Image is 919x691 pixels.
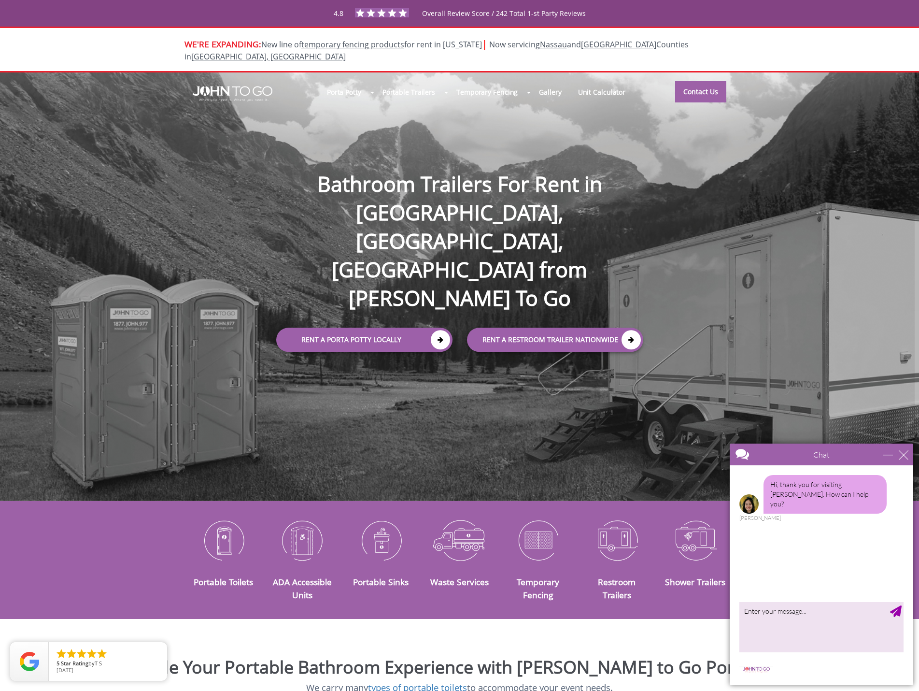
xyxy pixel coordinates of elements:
a: rent a RESTROOM TRAILER Nationwide [467,328,643,352]
h2: Upgrade Your Portable Bathroom Experience with [PERSON_NAME] to Go Porta Potties [7,658,912,677]
img: Shower-Trailers-icon_N.png [664,515,728,565]
a: Waste Services [430,576,489,588]
span: New line of for rent in [US_STATE] [184,39,689,62]
li:  [86,648,98,660]
img: Temporary-Fencing-cion_N.png [506,515,570,565]
iframe: Live Chat Box [724,438,919,691]
a: Contact Us [675,81,726,102]
a: Shower Trailers [665,576,725,588]
span: Overall Review Score / 242 Total 1-st Party Reviews [422,9,586,37]
span: T S [95,660,102,667]
a: [GEOGRAPHIC_DATA] [581,39,656,50]
img: Waste-Services-icon_N.png [427,515,492,565]
span: by [57,661,159,667]
img: JOHN to go [193,86,272,101]
span: 5 [57,660,59,667]
a: ADA Accessible Units [273,576,332,600]
span: Star Rating [61,660,88,667]
a: Nassau [540,39,567,50]
img: Portable-Sinks-icon_N.png [349,515,413,565]
a: Portable Sinks [353,576,409,588]
a: Temporary Fencing [517,576,559,600]
a: Unit Calculator [570,82,634,102]
a: Restroom Trailers [598,576,636,600]
li:  [96,648,108,660]
li:  [76,648,87,660]
span: WE'RE EXPANDING: [184,38,261,50]
img: Review Rating [20,652,39,671]
a: Rent a Porta Potty Locally [276,328,452,352]
a: Portable Trailers [374,82,443,102]
span: Now servicing and Counties in [184,39,689,62]
img: ADA-Accessible-Units-icon_N.png [270,515,334,565]
a: Gallery [531,82,569,102]
a: Portable Toilets [194,576,253,588]
a: [GEOGRAPHIC_DATA], [GEOGRAPHIC_DATA] [191,51,346,62]
li:  [56,648,67,660]
a: Porta Potty [319,82,369,102]
li:  [66,648,77,660]
a: Temporary Fencing [448,82,526,102]
img: Restroom-Trailers-icon_N.png [585,515,649,565]
span: 4.8 [334,9,343,18]
h1: Bathroom Trailers For Rent in [GEOGRAPHIC_DATA], [GEOGRAPHIC_DATA], [GEOGRAPHIC_DATA] from [PERSO... [267,138,653,312]
img: Portable-Toilets-icon_N.png [192,515,256,565]
a: temporary fencing products [301,39,404,50]
span: [DATE] [57,666,73,674]
span: | [482,37,487,50]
